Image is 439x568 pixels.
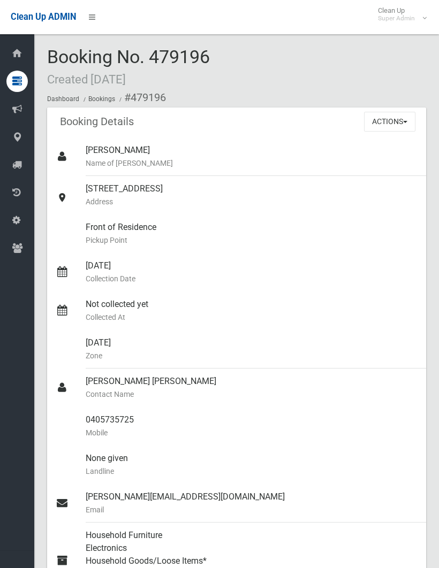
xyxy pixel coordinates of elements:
span: Clean Up ADMIN [11,12,76,22]
small: Name of [PERSON_NAME] [86,157,418,170]
button: Actions [364,112,415,132]
div: Front of Residence [86,214,418,253]
div: [STREET_ADDRESS] [86,176,418,214]
small: Contact Name [86,388,418,401]
small: Collection Date [86,272,418,285]
div: [PERSON_NAME] [86,137,418,176]
span: Booking No. 479196 [47,46,210,88]
a: [PERSON_NAME][EMAIL_ADDRESS][DOMAIN_NAME]Email [47,484,426,523]
small: Zone [86,349,418,362]
small: Email [86,503,418,516]
div: [PERSON_NAME] [PERSON_NAME] [86,369,418,407]
span: Clean Up [373,6,426,22]
small: Landline [86,465,418,478]
a: Dashboard [47,95,79,103]
div: [DATE] [86,330,418,369]
div: None given [86,446,418,484]
header: Booking Details [47,111,147,132]
small: Pickup Point [86,234,418,247]
small: Collected At [86,311,418,324]
div: [PERSON_NAME][EMAIL_ADDRESS][DOMAIN_NAME] [86,484,418,523]
div: [DATE] [86,253,418,291]
small: Address [86,195,418,208]
a: Bookings [88,95,115,103]
small: Created [DATE] [47,72,126,86]
small: Super Admin [378,14,415,22]
div: Not collected yet [86,291,418,330]
div: 0405735725 [86,407,418,446]
li: #479196 [117,88,166,108]
small: Mobile [86,426,418,439]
